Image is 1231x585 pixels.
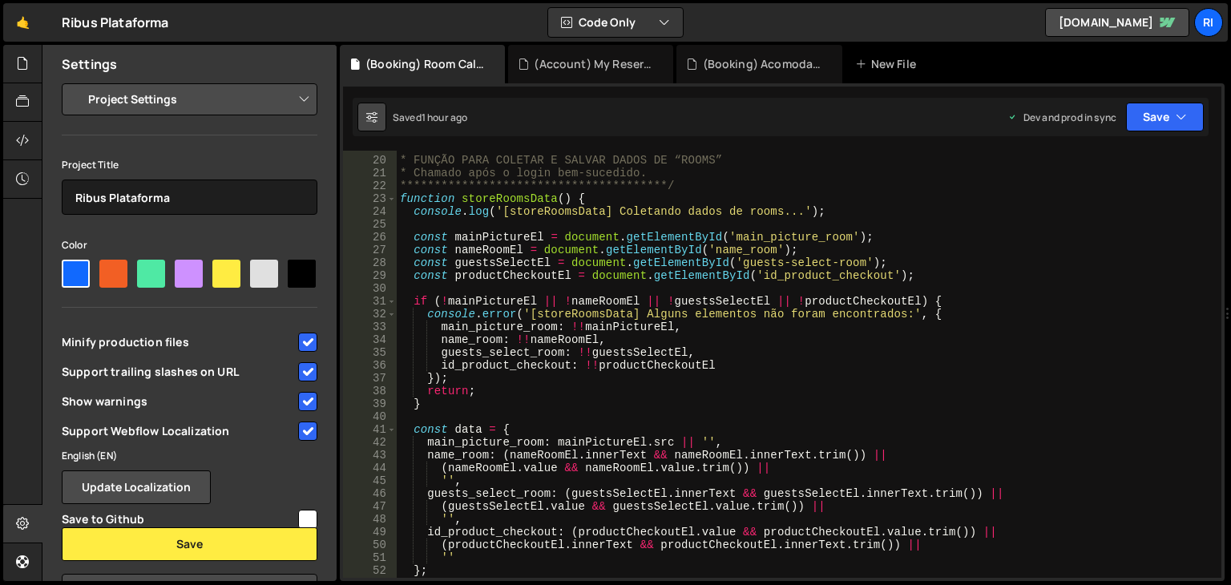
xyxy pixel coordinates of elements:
div: New File [855,56,922,72]
div: 28 [343,256,397,269]
div: 45 [343,474,397,487]
div: 25 [343,218,397,231]
h2: Settings [62,55,117,73]
div: 40 [343,410,397,423]
div: 24 [343,205,397,218]
div: Ribus Plataforma [62,13,169,32]
div: 51 [343,551,397,564]
div: 21 [343,167,397,180]
div: Dev and prod in sync [1007,111,1116,124]
label: Project Title [62,157,119,173]
div: 38 [343,385,397,397]
a: 🤙 [3,3,42,42]
div: 49 [343,526,397,539]
div: 30 [343,282,397,295]
div: 34 [343,333,397,346]
div: (Account) My Reservations.js [534,56,654,72]
div: 43 [343,449,397,462]
div: 52 [343,564,397,577]
div: (Booking) Room Calendar.js [365,56,486,72]
div: 44 [343,462,397,474]
div: 35 [343,346,397,359]
button: Update Localization [62,470,211,504]
div: 36 [343,359,397,372]
label: English (EN) [62,448,117,464]
span: Save to Github [62,511,296,527]
input: Project name [62,180,317,215]
a: Ri [1194,8,1223,37]
div: 47 [343,500,397,513]
span: Show warnings [62,393,296,409]
div: 33 [343,321,397,333]
div: 41 [343,423,397,436]
div: 27 [343,244,397,256]
div: 20 [343,154,397,167]
button: Save [62,527,317,561]
button: Code Only [548,8,683,37]
span: Minify production files [62,334,296,350]
div: 46 [343,487,397,500]
div: 22 [343,180,397,192]
label: Color [62,237,87,253]
div: (Booking) Acomodations.js [703,56,823,72]
div: 31 [343,295,397,308]
span: Support trailing slashes on URL [62,364,296,380]
div: 26 [343,231,397,244]
button: Save [1126,103,1204,131]
div: 29 [343,269,397,282]
div: 1 hour ago [422,111,468,124]
div: 37 [343,372,397,385]
div: 32 [343,308,397,321]
div: 48 [343,513,397,526]
div: 42 [343,436,397,449]
div: Saved [393,111,467,124]
div: 23 [343,192,397,205]
div: 39 [343,397,397,410]
div: 50 [343,539,397,551]
a: [DOMAIN_NAME] [1045,8,1189,37]
span: Support Webflow Localization [62,423,296,439]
